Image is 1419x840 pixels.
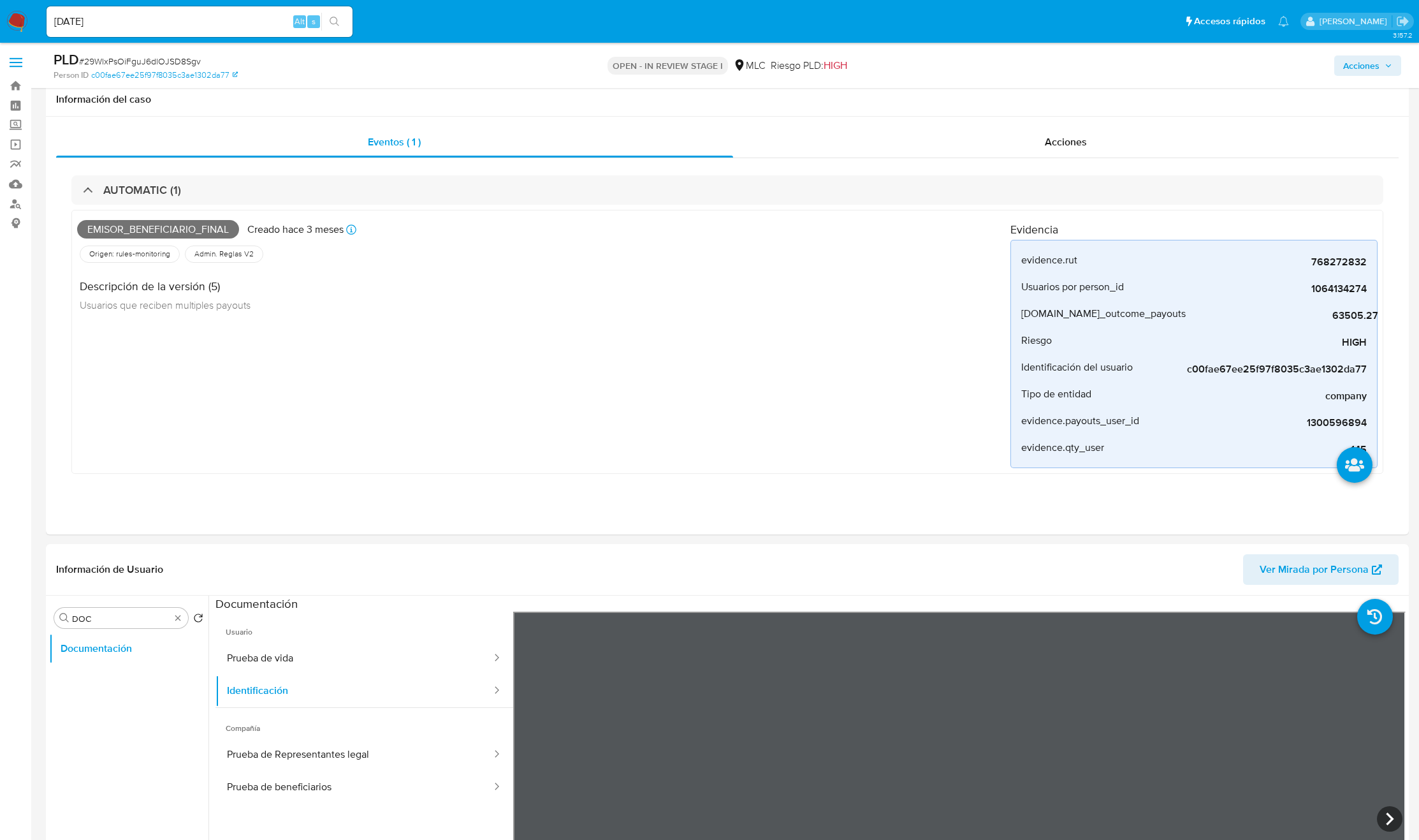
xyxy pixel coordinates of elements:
[1194,15,1265,28] span: Accesos rápidos
[1320,15,1392,27] p: nicolas.luzardo@mercadolibre.com
[71,175,1383,205] div: AUTOMATIC (1)
[47,13,353,30] input: Buscar usuario o caso...
[1278,16,1289,27] a: Notificaciones
[247,223,344,237] p: Creado hace 3 meses
[608,57,728,75] p: OPEN - IN REVIEW STAGE I
[193,249,255,259] span: Admin. Reglas V2
[79,55,201,68] span: # 29WlxPsOiFguJ6dlOJSD8Sgv
[49,633,208,664] button: Documentación
[72,613,170,624] input: Buscar
[295,15,305,27] span: Alt
[1343,55,1379,76] span: Acciones
[56,563,163,576] h1: Información de Usuario
[88,249,171,259] span: Origen: rules-monitoring
[1334,55,1401,76] button: Acciones
[80,279,251,293] h4: Descripción de la versión (5)
[80,298,251,312] span: Usuarios que reciben multiples payouts
[1396,15,1409,28] a: Salir
[368,135,421,149] span: Eventos ( 1 )
[1243,554,1399,585] button: Ver Mirada por Persona
[193,613,203,627] button: Volver al orden por defecto
[312,15,316,27] span: s
[733,59,766,73] div: MLC
[77,220,239,239] span: Emisor_beneficiario_final
[54,70,89,81] b: Person ID
[1260,554,1369,585] span: Ver Mirada por Persona
[59,613,69,623] button: Buscar
[173,613,183,623] button: Borrar
[54,49,79,70] b: PLD
[771,59,847,73] span: Riesgo PLD:
[56,93,1399,106] h1: Información del caso
[321,13,347,31] button: search-icon
[103,183,181,197] h3: AUTOMATIC (1)
[91,70,238,81] a: c00fae67ee25f97f8035c3ae1302da77
[824,58,847,73] span: HIGH
[1045,135,1087,149] span: Acciones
